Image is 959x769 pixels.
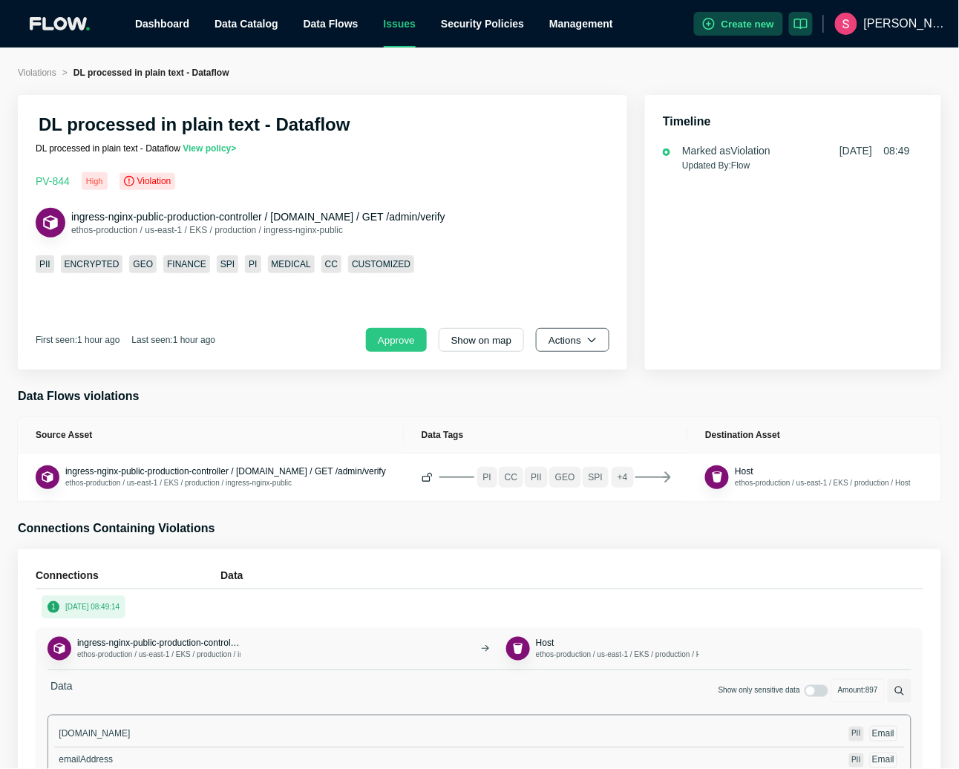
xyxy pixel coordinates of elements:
div: ApiEndpointingress-nginx-public-production-controller / [DOMAIN_NAME] / GET /admin/verifyethos-pr... [36,465,386,489]
li: > [62,65,68,80]
button: Bucket [705,465,729,489]
span: PII [852,756,861,765]
span: Email [872,755,894,765]
div: BucketHostethos-production / us-east-1 / EKS / production / Host [705,465,911,489]
button: ingress-nginx-public-production-controller / [DOMAIN_NAME] / GET /admin/verify [65,465,386,477]
img: Bucket [511,641,526,657]
div: High [82,172,108,190]
p: DL processed in plain text - Dataflow [36,143,380,154]
button: ApiEndpoint [36,208,65,238]
h3: Timeline [663,113,923,131]
span: Show only sensitive data [719,685,800,697]
div: ApiEndpointingress-nginx-public-production-controller / [DOMAIN_NAME] / GET /admin/verifyethos-pr... [48,628,911,670]
span: PV- 844 [36,175,70,187]
div: Violation [120,173,176,190]
span: ethos-production / us-east-1 / EKS / production / Host [735,479,911,487]
div: 1 hour ago [173,334,215,346]
h3: Data Flows violations [18,387,941,405]
img: ApiEndpoint [40,470,56,485]
span: ethos-production / us-east-1 / EKS / production / ingress-nginx-public [71,225,343,235]
span: ethos-production / us-east-1 / EKS / production / ingress-nginx-public [77,650,304,658]
span: ingress-nginx-public-production-controller / [DOMAIN_NAME] / GET /admin/verify [77,638,398,648]
button: Approve [366,328,427,352]
p: [DATE] 08:49:14 [65,601,120,613]
img: ACg8ocJ9la7mZOLiPBa_o7I9MBThCC15abFzTkUmGbbaHOJlHvQ7oQ=s96-c [835,13,857,35]
span: + 4 [612,467,634,488]
h5: Data [220,567,923,583]
span: GEO [129,255,157,273]
button: Show on map [439,328,525,352]
img: ApiEndpoint [52,641,68,657]
button: Host [536,637,554,649]
span: Email [872,729,894,739]
span: PI [477,467,497,488]
div: ConnectionsData [36,567,923,589]
button: ApiEndpoint [36,465,59,489]
span: Last seen: [131,335,215,345]
button: Host [735,465,753,477]
span: First seen: [36,335,120,345]
div: Marked as Violation [682,143,770,158]
span: ENCRYPTED [61,255,123,273]
a: Security Policies [441,18,524,30]
h5: Connections [36,567,220,583]
div: ApiEndpointingress-nginx-public-production-controller / [DOMAIN_NAME] / GET /admin/verifyethos-pr... [48,637,240,661]
span: ethos-production / us-east-1 / EKS / production / Host [536,650,712,658]
span: SPI [583,467,609,488]
th: Destination Asset [687,417,941,454]
span: CUSTOMIZED [348,255,414,273]
span: PII [852,730,861,738]
th: Source Asset [18,417,404,454]
span: FINANCE [163,255,210,273]
div: 1 hour ago [77,334,120,346]
button: Bucket [506,637,530,661]
button: 1[DATE] 08:49:14 [42,595,125,619]
div: ApiEndpointingress-nginx-public-production-controller / [DOMAIN_NAME] / GET /admin/verifyethos-pr... [36,208,445,238]
span: PI [245,255,261,273]
span: [DOMAIN_NAME] [59,729,130,739]
button: ApiEndpoint [48,637,71,661]
span: Amount: 897 [831,679,885,703]
span: 1 [48,601,59,613]
span: CC [499,467,523,488]
span: PII [36,255,54,273]
img: ApiEndpoint [41,213,60,232]
span: Data Flows [304,18,359,30]
button: Actions [536,328,609,352]
span: ingress-nginx-public-production-controller / [DOMAIN_NAME] / GET /admin/verify [65,466,386,477]
a: View policy> [183,143,236,154]
th: Data Tags [404,417,687,454]
div: BucketHostethos-production / us-east-1 / EKS / production / Host [506,637,699,661]
span: [DATE] 08:49 [839,143,910,158]
span: Data [48,679,76,703]
span: ingress-nginx-public-production-controller / [DOMAIN_NAME] / GET /admin/verify [71,211,445,223]
a: Dashboard [135,18,189,30]
span: CC [321,255,341,273]
h3: Connections Containing Violations [18,520,941,537]
span: ethos-production / us-east-1 / EKS / production / ingress-nginx-public [65,479,292,487]
span: GEO [549,467,581,488]
h2: DL processed in plain text - Dataflow [39,113,350,137]
span: SPI [217,255,238,273]
p: Updated By: Flow [682,158,910,173]
span: MEDICAL [268,255,315,273]
span: Violations [18,68,56,78]
button: ingress-nginx-public-production-controller / [DOMAIN_NAME] / GET /admin/verify [71,209,445,224]
span: DL processed in plain text - Dataflow [73,68,229,78]
span: Host [735,466,753,477]
span: PII [525,467,548,488]
img: Bucket [710,470,725,485]
a: Data Catalog [215,18,278,30]
button: Create new [694,12,783,36]
button: ingress-nginx-public-production-controller / [DOMAIN_NAME] / GET /admin/verify [77,637,240,649]
span: Host [536,638,554,648]
span: emailAddress [59,755,113,765]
